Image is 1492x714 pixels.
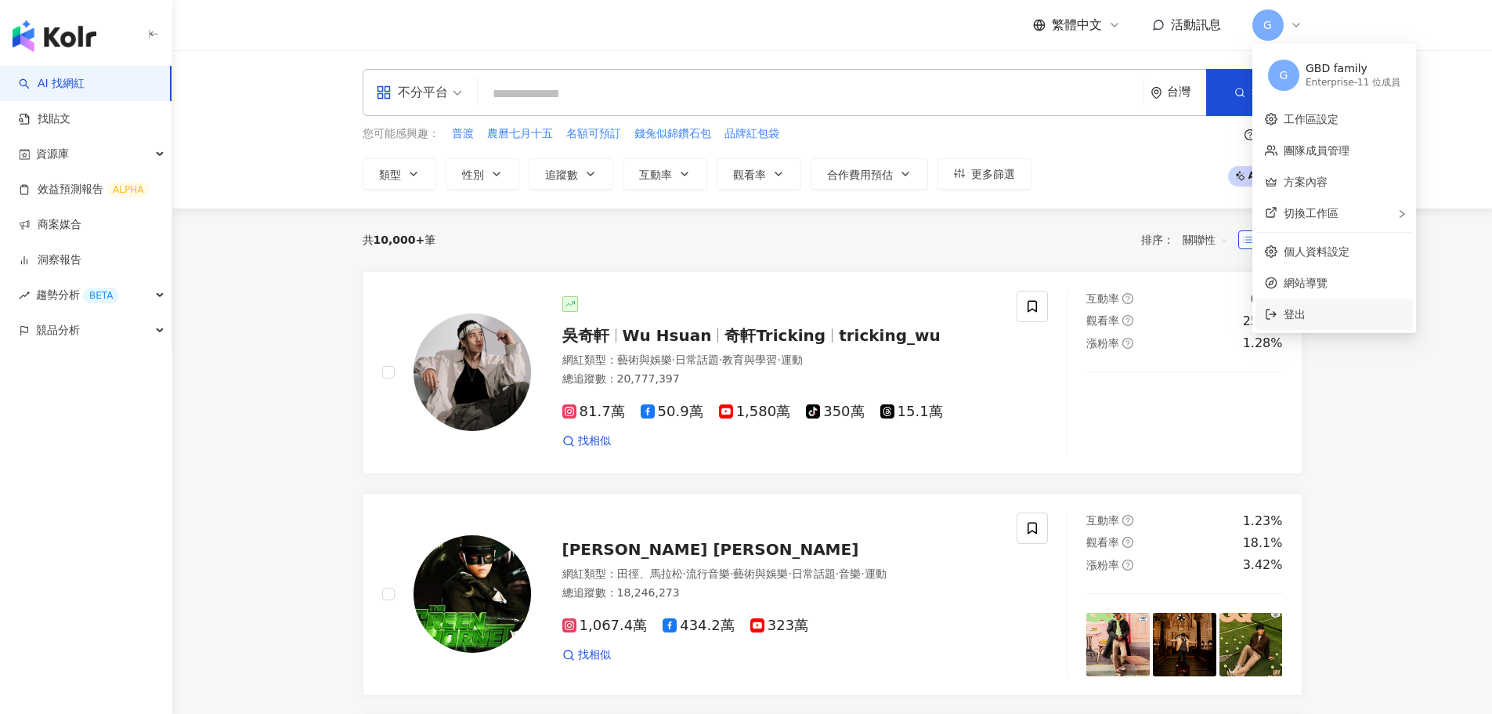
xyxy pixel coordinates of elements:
div: Enterprise - 11 位成員 [1306,76,1400,89]
div: 共 筆 [363,234,436,246]
span: 觀看率 [1086,314,1119,327]
button: 觀看率 [717,158,801,190]
span: 趨勢分析 [36,277,119,313]
span: 合作費用預估 [827,169,893,181]
a: 洞察報告 [19,252,81,268]
span: 運動 [781,353,803,366]
div: 3.42% [1243,556,1283,574]
button: 錢兔似錦鑽石包 [634,125,712,143]
span: · [788,567,791,580]
span: 活動訊息 [1171,17,1221,32]
span: 323萬 [750,618,808,634]
a: 找相似 [562,433,611,449]
span: question-circle [1122,338,1133,349]
span: 性別 [462,169,484,181]
span: 資源庫 [36,136,69,172]
a: KOL Avatar[PERSON_NAME] [PERSON_NAME]網紅類型：田徑、馬拉松·流行音樂·藝術與娛樂·日常話題·音樂·運動總追蹤數：18,246,2731,067.4萬434.... [363,493,1302,696]
div: 台灣 [1167,85,1206,99]
span: 藝術與娛樂 [617,353,672,366]
div: 1.28% [1243,335,1283,352]
button: 名額可預訂 [565,125,622,143]
span: 繁體中文 [1052,16,1102,34]
span: Wu Hsuan [623,326,712,345]
span: 漲粉率 [1086,559,1119,571]
a: 找相似 [562,647,611,663]
span: 50.9萬 [641,404,703,420]
span: 普渡 [452,126,474,142]
span: 81.7萬 [562,404,625,420]
div: 1.23% [1243,513,1283,530]
button: 普渡 [451,125,475,143]
span: question-circle [1245,129,1255,140]
span: 找相似 [578,647,611,663]
button: 搜尋 [1206,69,1302,116]
span: question-circle [1122,537,1133,548]
span: 互動率 [1086,514,1119,527]
img: post-image [1086,391,1150,455]
span: 日常話題 [792,567,836,580]
span: 吳奇軒 [562,326,609,345]
button: 互動率 [623,158,707,190]
div: 排序： [1141,227,1238,252]
img: post-image [1153,391,1216,455]
div: 25.3% [1243,313,1283,330]
span: 1,067.4萬 [562,618,648,634]
span: 競品分析 [36,313,80,348]
span: 藝術與娛樂 [733,567,788,580]
a: KOL Avatar吳奇軒Wu Hsuan奇軒Trickingtricking_wu網紅類型：藝術與娛樂·日常話題·教育與學習·運動總追蹤數：20,777,39781.7萬50.9萬1,580萬... [363,271,1302,474]
button: 追蹤數 [529,158,613,190]
span: 日常話題 [675,353,719,366]
span: tricking_wu [839,326,941,345]
a: 商案媒合 [19,217,81,233]
div: 不分平台 [376,80,448,105]
span: 互動率 [1086,292,1119,305]
span: question-circle [1122,515,1133,526]
span: 關聯性 [1183,227,1230,252]
span: right [1397,209,1407,219]
span: 名額可預訂 [566,126,621,142]
a: 找貼文 [19,111,70,127]
span: 網站導覽 [1284,274,1403,292]
span: 1,580萬 [719,404,791,420]
button: 品牌紅包袋 [724,125,780,143]
span: appstore [376,85,392,100]
span: · [672,353,675,366]
a: 個人資料設定 [1284,245,1349,258]
a: searchAI 找網紅 [19,76,85,92]
span: 追蹤數 [545,169,578,181]
span: question-circle [1122,315,1133,326]
div: 18.1% [1243,535,1283,552]
span: 農曆七月十五 [487,126,553,142]
span: · [719,353,722,366]
span: 350萬 [806,404,864,420]
a: 團隊成員管理 [1284,144,1349,157]
div: 總追蹤數 ： 18,246,273 [562,585,999,601]
span: · [730,567,733,580]
img: post-image [1086,613,1150,676]
span: question-circle [1122,293,1133,304]
span: 434.2萬 [663,618,735,634]
span: 類型 [379,169,401,181]
div: 網紅類型 ： [562,353,999,368]
button: 性別 [446,158,519,190]
span: 10,000+ [374,234,425,246]
button: 更多篩選 [937,158,1031,190]
span: · [836,567,839,580]
div: 總追蹤數 ： 20,777,397 [562,371,999,387]
div: GBD family [1306,61,1400,77]
a: 工作區設定 [1284,113,1338,125]
button: 類型 [363,158,436,190]
img: post-image [1219,613,1283,676]
span: 搜尋 [1252,86,1273,99]
span: G [1280,67,1288,84]
button: 合作費用預估 [811,158,928,190]
span: 互動率 [639,169,672,181]
span: 切換工作區 [1284,207,1338,219]
span: 錢兔似錦鑽石包 [634,126,711,142]
span: 奇軒Tricking [724,326,825,345]
span: 更多篩選 [971,168,1015,180]
span: 田徑、馬拉松 [617,567,683,580]
span: 品牌紅包袋 [724,126,779,142]
span: 教育與學習 [722,353,777,366]
img: KOL Avatar [414,535,531,653]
